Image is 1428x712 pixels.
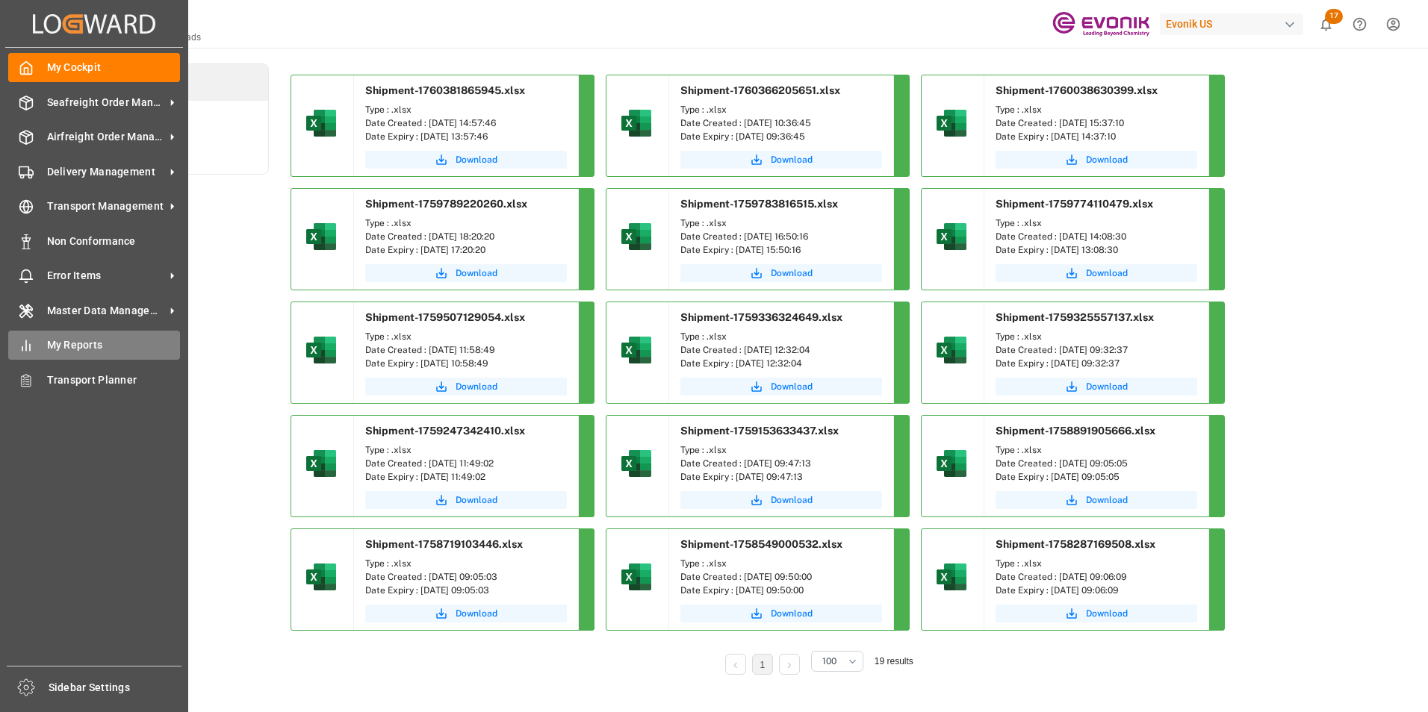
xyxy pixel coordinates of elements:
span: Shipment-1760038630399.xlsx [996,84,1158,96]
button: Download [365,378,567,396]
span: Download [1086,153,1128,166]
span: Transport Planner [47,372,181,388]
a: Download [996,378,1197,396]
div: Type : .xlsx [365,216,567,230]
div: Date Expiry : [DATE] 09:50:00 [680,584,882,597]
div: Date Expiry : [DATE] 09:36:45 [680,130,882,143]
button: Download [680,605,882,622]
span: Download [771,380,813,393]
span: Download [456,607,497,620]
button: Download [996,605,1197,622]
a: Transport Planner [8,365,180,394]
div: Date Created : [DATE] 18:20:20 [365,230,567,243]
div: Date Expiry : [DATE] 13:57:46 [365,130,567,143]
div: Date Created : [DATE] 09:05:03 [365,570,567,584]
li: Next Page [779,654,800,675]
div: Date Expiry : [DATE] 14:37:10 [996,130,1197,143]
div: Date Expiry : [DATE] 10:58:49 [365,357,567,370]
div: Date Created : [DATE] 10:36:45 [680,116,882,130]
img: microsoft-excel-2019--v1.png [303,219,339,254]
div: Type : .xlsx [996,216,1197,230]
button: Download [996,151,1197,169]
div: Type : .xlsx [365,103,567,116]
div: Type : .xlsx [680,103,882,116]
div: Type : .xlsx [996,443,1197,457]
div: Date Created : [DATE] 09:05:05 [996,457,1197,470]
button: open menu [811,651,863,672]
img: microsoft-excel-2019--v1.png [303,105,339,141]
span: Shipment-1759783816515.xlsx [680,198,838,210]
span: Transport Management [47,199,165,214]
button: Download [365,491,567,509]
span: Download [1086,607,1128,620]
li: 1 [752,654,773,675]
img: microsoft-excel-2019--v1.png [618,446,654,481]
img: microsoft-excel-2019--v1.png [934,105,969,141]
button: Download [680,151,882,169]
div: Date Created : [DATE] 12:32:04 [680,343,882,357]
div: Date Expiry : [DATE] 17:20:20 [365,243,567,257]
img: microsoft-excel-2019--v1.png [934,559,969,595]
a: Download [365,605,567,622]
span: Sidebar Settings [49,680,182,696]
div: Date Created : [DATE] 16:50:16 [680,230,882,243]
div: Date Created : [DATE] 14:08:30 [996,230,1197,243]
div: Date Expiry : [DATE] 13:08:30 [996,243,1197,257]
span: Download [1086,493,1128,507]
div: Type : .xlsx [996,103,1197,116]
a: Non Conformance [8,226,180,255]
span: Airfreight Order Management [47,129,165,145]
button: Evonik US [1160,10,1309,38]
div: Date Expiry : [DATE] 09:05:03 [365,584,567,597]
span: Shipment-1758549000532.xlsx [680,538,842,550]
div: Type : .xlsx [365,443,567,457]
button: Download [680,378,882,396]
div: Type : .xlsx [680,443,882,457]
li: Previous Page [725,654,746,675]
a: 1 [760,660,765,670]
div: Date Created : [DATE] 09:32:37 [996,343,1197,357]
a: Download [996,491,1197,509]
div: Type : .xlsx [680,216,882,230]
span: Shipment-1759789220260.xlsx [365,198,527,210]
span: Delivery Management [47,164,165,180]
span: 17 [1325,9,1343,24]
div: Date Created : [DATE] 11:49:02 [365,457,567,470]
button: show 17 new notifications [1309,7,1343,41]
span: Shipment-1760381865945.xlsx [365,84,525,96]
img: microsoft-excel-2019--v1.png [618,219,654,254]
span: Download [771,607,813,620]
div: Date Created : [DATE] 14:57:46 [365,116,567,130]
span: Download [771,153,813,166]
a: Download [680,491,882,509]
span: Shipment-1759774110479.xlsx [996,198,1153,210]
div: Evonik US [1160,13,1303,35]
img: microsoft-excel-2019--v1.png [303,332,339,368]
span: Shipment-1758891905666.xlsx [996,425,1155,437]
button: Download [680,264,882,282]
a: Download [996,264,1197,282]
img: microsoft-excel-2019--v1.png [934,446,969,481]
div: Type : .xlsx [365,330,567,343]
span: Shipment-1759153633437.xlsx [680,425,839,437]
span: Error Items [47,268,165,284]
div: Date Created : [DATE] 11:58:49 [365,343,567,357]
span: Seafreight Order Management [47,95,165,110]
a: My Reports [8,331,180,360]
img: microsoft-excel-2019--v1.png [303,446,339,481]
span: Download [1086,266,1128,280]
div: Type : .xlsx [680,557,882,570]
span: Download [456,493,497,507]
span: Master Data Management [47,303,165,319]
span: 19 results [875,656,913,666]
span: Shipment-1759247342410.xlsx [365,425,525,437]
span: My Cockpit [47,60,181,75]
span: Shipment-1758719103446.xlsx [365,538,523,550]
button: Download [365,264,567,282]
